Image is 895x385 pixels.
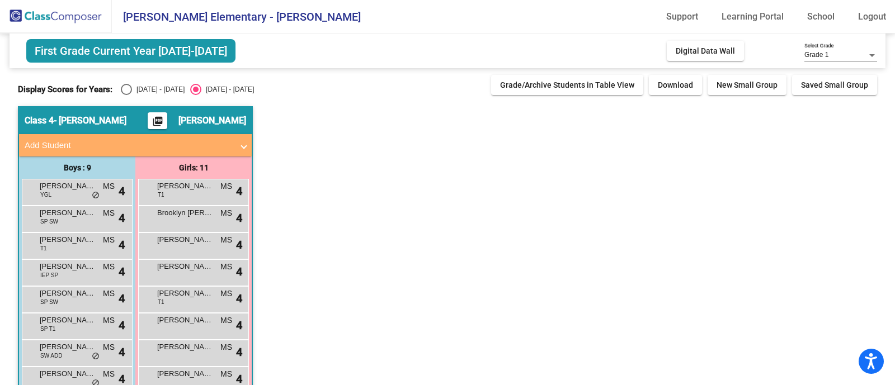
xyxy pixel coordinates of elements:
[40,351,62,360] span: SW ADD
[103,180,115,192] span: MS
[40,244,47,253] span: T1
[25,115,54,126] span: Class 4
[103,288,115,300] span: MS
[119,317,125,334] span: 4
[713,8,793,26] a: Learning Portal
[236,344,242,360] span: 4
[103,234,115,246] span: MS
[119,210,125,226] span: 4
[676,46,735,55] span: Digital Data Wall
[40,325,55,333] span: SP T1
[121,84,254,95] mat-radio-group: Select an option
[220,261,232,273] span: MS
[220,234,232,246] span: MS
[19,134,252,156] mat-expansion-panel-header: Add Student
[157,180,213,192] span: [PERSON_NAME]
[236,210,242,226] span: 4
[151,116,164,131] mat-icon: picture_as_pdf
[103,341,115,353] span: MS
[119,236,125,253] span: 4
[103,261,115,273] span: MS
[804,51,828,59] span: Grade 1
[236,290,242,307] span: 4
[220,341,232,353] span: MS
[40,368,96,379] span: [PERSON_NAME]
[220,288,232,300] span: MS
[135,156,252,179] div: Girls: 11
[54,115,126,126] span: - [PERSON_NAME]
[157,261,213,272] span: [PERSON_NAME]
[40,180,96,192] span: [PERSON_NAME]
[119,290,125,307] span: 4
[119,344,125,360] span: 4
[103,368,115,380] span: MS
[40,261,96,272] span: [PERSON_NAME]
[157,288,213,299] span: [PERSON_NAME]
[40,217,58,226] span: SP SW
[236,263,242,280] span: 4
[220,368,232,380] span: MS
[220,315,232,326] span: MS
[40,298,58,306] span: SP SW
[157,315,213,326] span: [PERSON_NAME]
[792,75,877,95] button: Saved Small Group
[491,75,643,95] button: Grade/Archive Students in Table View
[801,80,868,89] span: Saved Small Group
[157,207,213,218] span: Brooklyn [PERSON_NAME]
[798,8,844,26] a: School
[178,115,246,126] span: [PERSON_NAME]
[40,288,96,299] span: [PERSON_NAME]
[18,84,112,94] span: Display Scores for Years:
[112,8,361,26] span: [PERSON_NAME] Elementary - [PERSON_NAME]
[40,207,96,218] span: [PERSON_NAME]
[92,191,100,200] span: do_not_disturb_alt
[25,139,233,152] mat-panel-title: Add Student
[158,298,164,306] span: T1
[26,39,235,63] span: First Grade Current Year [DATE]-[DATE]
[40,234,96,245] span: [PERSON_NAME] [PERSON_NAME]
[717,80,778,89] span: New Small Group
[708,75,786,95] button: New Small Group
[658,80,693,89] span: Download
[500,80,634,89] span: Grade/Archive Students in Table View
[103,315,115,326] span: MS
[157,368,213,379] span: [PERSON_NAME]
[40,191,51,199] span: YGL
[40,315,96,326] span: [PERSON_NAME]
[236,183,242,199] span: 4
[220,207,232,219] span: MS
[667,41,744,61] button: Digital Data Wall
[649,75,702,95] button: Download
[236,317,242,334] span: 4
[201,84,254,94] div: [DATE] - [DATE]
[657,8,707,26] a: Support
[148,112,167,129] button: Print Students Details
[40,341,96,353] span: [PERSON_NAME]
[158,191,164,199] span: T1
[132,84,185,94] div: [DATE] - [DATE]
[119,263,125,280] span: 4
[236,236,242,253] span: 4
[92,352,100,361] span: do_not_disturb_alt
[220,180,232,192] span: MS
[849,8,895,26] a: Logout
[157,341,213,353] span: [PERSON_NAME]
[119,183,125,199] span: 4
[19,156,135,179] div: Boys : 9
[40,271,58,279] span: IEP SP
[157,234,213,245] span: [PERSON_NAME]
[103,207,115,219] span: MS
